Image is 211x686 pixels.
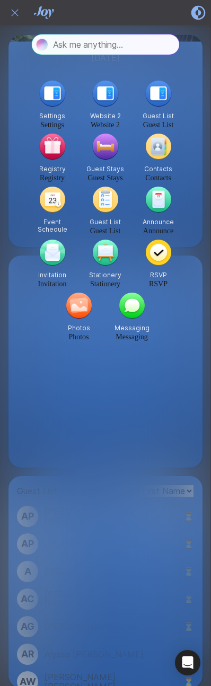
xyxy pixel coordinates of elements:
[116,333,147,341] a: Messaging
[40,174,65,182] a: Registry
[40,121,64,129] a: Settings
[149,280,168,288] a: RSVP
[30,218,75,233] p: Event Schedule
[36,38,48,51] img: AI Icon
[83,271,128,279] p: Stationery
[110,324,154,332] p: Messaging
[30,271,75,279] p: Invitation
[83,218,128,226] p: Guest List
[143,227,173,235] a: Announce
[90,227,121,235] a: Guest List
[87,174,122,182] a: Guest Stays
[136,218,181,226] p: Announce
[57,324,101,332] p: Photos
[175,650,200,675] div: Open Intercom Messenger
[90,280,120,288] a: Stationery
[91,121,120,129] a: Website 2
[38,280,66,288] a: Invitation
[136,165,181,173] p: Contacts
[39,234,66,253] a: Event Schedule
[69,333,89,341] a: Photos
[145,174,171,182] a: Contacts
[136,271,181,279] p: RSVP
[30,112,75,120] p: Settings
[30,165,75,173] p: Registry
[83,112,128,120] p: Website 2
[136,112,181,120] p: Guest List
[83,165,128,173] p: Guest Stays
[32,34,179,55] input: Ask me anything...
[143,121,174,129] a: Guest List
